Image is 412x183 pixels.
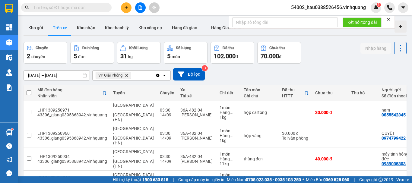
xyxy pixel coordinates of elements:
span: file-add [138,5,142,10]
span: caret-down [401,5,406,10]
div: Tạo kho hàng mới [395,21,407,33]
div: 03:30 [160,154,174,159]
span: notification [6,157,12,162]
span: ... [230,156,233,161]
img: logo-vxr [5,4,13,13]
span: món [172,54,180,59]
span: Cung cấp máy in - giấy in: [178,176,225,183]
span: đ [279,54,281,59]
span: [GEOGRAPHIC_DATA] - [GEOGRAPHIC_DATA] (HN) [113,126,154,145]
span: [GEOGRAPHIC_DATA] - [GEOGRAPHIC_DATA] (HN) [113,149,154,169]
div: 36A-482.04 [180,108,214,112]
div: Nhân viên [37,93,102,98]
span: Hỗ trợ kỹ thuật: [113,176,168,183]
button: Số lượng5món [164,42,208,64]
span: 2 [27,52,30,60]
img: warehouse-icon [6,39,12,46]
div: 1 món [220,105,238,110]
input: Nhập số tổng đài [232,17,338,27]
div: nam [382,108,409,112]
div: Khối lượng [129,46,147,50]
span: 5 [74,52,77,60]
img: phone-icon [387,5,392,10]
button: Bộ lọc [173,68,205,80]
div: 32.000 đ [282,175,309,180]
button: Đơn hàng5đơn [70,42,114,64]
div: 1 món [220,172,238,177]
div: Chưa thu [269,46,285,50]
span: search [25,5,29,10]
div: Newpost [382,175,409,180]
div: Chưa thu [315,90,345,95]
div: LHP1309250960 [37,131,107,136]
div: Thu hộ [351,90,376,95]
img: warehouse-icon [6,54,12,61]
span: 31 [120,52,127,60]
div: 1 món [220,128,238,133]
div: 1 kg [220,115,238,120]
span: message [6,170,12,176]
svg: Clear all [155,73,160,78]
div: Tên món [244,87,276,92]
div: 11 kg [220,161,238,166]
div: [PERSON_NAME] [180,136,214,140]
input: Select a date range. [24,71,90,80]
span: đơn [78,54,86,59]
span: close [386,17,391,22]
div: Hàng thông thường [220,156,238,161]
div: 36F-001.14 [180,175,214,180]
div: 14/09 [160,136,174,140]
div: 03:30 [160,108,174,112]
sup: 1 [377,3,381,7]
div: 18:30 [160,175,174,180]
button: Trên xe [48,21,72,35]
button: Kết nối tổng đài [343,17,382,27]
div: LHP1309250971 [37,108,107,112]
span: VP Giải Phóng, close by backspace [96,72,131,79]
div: 43306_giang0395868942.vinhquang [37,136,107,140]
div: 14/09 [160,159,174,164]
img: warehouse-icon [6,69,12,76]
div: 1 món [220,152,238,156]
img: solution-icon [6,84,12,91]
div: hộp vàng [244,133,276,138]
div: Mã đơn hàng [37,87,102,92]
strong: 1900 633 818 [142,177,168,182]
span: VP Giải Phóng [98,73,122,78]
input: Selected VP Giải Phóng. [132,72,133,78]
div: 36A-482.04 [180,131,214,136]
button: file-add [135,2,146,13]
div: 0855542345 [382,112,406,117]
div: 14/09 [160,112,174,117]
span: question-circle [6,143,12,149]
span: ⚪️ [303,178,304,181]
span: ... [230,133,233,138]
div: 36A-482.04 [180,154,214,159]
div: DDN1309250948 [37,175,107,180]
span: copyright [379,178,383,182]
input: Tìm tên, số ĐT hoặc mã đơn [33,4,104,11]
th: Toggle SortBy [34,85,110,101]
div: Đã thu [223,46,234,50]
div: Người gửi [382,87,409,92]
span: plus [124,5,128,10]
span: Miền Bắc [306,176,349,183]
div: Tại văn phòng [282,136,309,140]
div: Số lượng [176,46,191,50]
span: Kết nối tổng đài [347,19,377,26]
div: máy tính hồng đức [382,152,409,161]
span: 5 [167,52,170,60]
span: Hàng Giao Nhầm [211,25,244,30]
sup: 3 [202,65,208,71]
div: Số điện thoại [382,93,409,98]
div: Đã thu [282,87,304,92]
th: Toggle SortBy [279,85,312,101]
button: aim [149,2,160,13]
button: plus [121,2,132,13]
div: 30.000 đ [315,110,345,115]
svg: Delete [125,74,128,77]
strong: 0369 525 060 [323,177,349,182]
div: [PERSON_NAME] [180,159,214,164]
button: Khối lượng31kg [117,42,161,64]
div: Đơn hàng [82,46,99,50]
